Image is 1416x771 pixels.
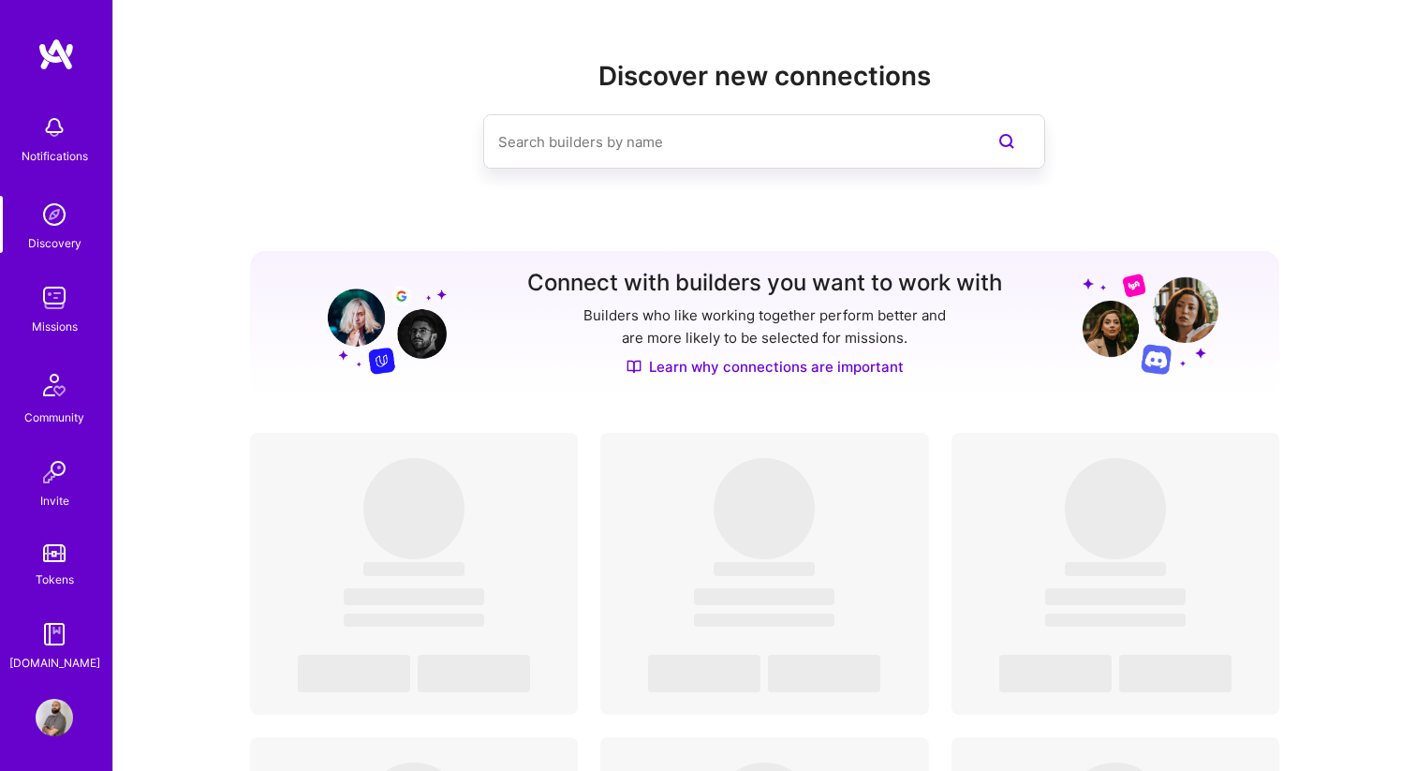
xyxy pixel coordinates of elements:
[498,118,955,166] input: Search builders by name
[36,699,73,736] img: User Avatar
[32,363,77,408] img: Community
[28,233,81,253] div: Discovery
[344,614,484,627] span: ‌
[418,655,530,692] span: ‌
[714,562,815,576] span: ‌
[43,544,66,562] img: tokens
[999,655,1112,692] span: ‌
[363,458,465,559] span: ‌
[36,453,73,491] img: Invite
[36,109,73,146] img: bell
[1065,562,1166,576] span: ‌
[996,130,1018,153] i: icon SearchPurple
[1119,655,1232,692] span: ‌
[40,491,69,511] div: Invite
[36,570,74,589] div: Tokens
[250,61,1280,92] h2: Discover new connections
[648,655,760,692] span: ‌
[1065,458,1166,559] span: ‌
[363,562,465,576] span: ‌
[9,653,100,673] div: [DOMAIN_NAME]
[36,279,73,317] img: teamwork
[694,588,834,605] span: ‌
[1083,273,1218,375] img: Grow your network
[298,655,410,692] span: ‌
[24,408,84,427] div: Community
[768,655,880,692] span: ‌
[714,458,815,559] span: ‌
[527,270,1002,297] h3: Connect with builders you want to work with
[1045,588,1186,605] span: ‌
[1045,614,1186,627] span: ‌
[311,272,447,375] img: Grow your network
[627,357,904,377] a: Learn why connections are important
[22,146,88,166] div: Notifications
[344,588,484,605] span: ‌
[36,196,73,233] img: discovery
[580,304,950,349] p: Builders who like working together perform better and are more likely to be selected for missions.
[36,615,73,653] img: guide book
[32,317,78,336] div: Missions
[627,359,642,375] img: Discover
[37,37,75,71] img: logo
[31,699,78,736] a: User Avatar
[694,614,834,627] span: ‌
